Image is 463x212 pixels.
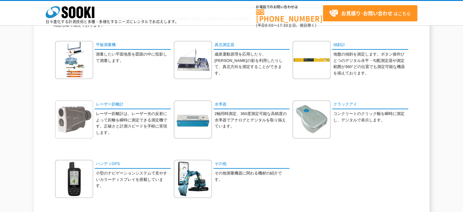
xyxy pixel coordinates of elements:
[55,41,93,79] img: 平板測量機
[332,100,408,109] a: クラックアイ
[265,23,274,28] span: 8:50
[174,100,212,138] img: 水準器
[213,41,289,50] a: 真北測定器
[333,51,408,77] p: 地盤の傾斜を測定します。ボタン操作ひとつのデジタル水平・勾配測定器や測定範囲が360°どの位置でも測定可能な機器を揃えております。
[293,41,331,79] img: 傾斜計
[329,9,411,18] span: はこちら
[95,100,171,109] a: レーザー距離計
[256,5,323,9] span: お電話でのお問い合わせは
[215,51,289,77] p: 歳差運動原理を応用したり、[PERSON_NAME]の影を利用したりして、真北方向を測定することができます。
[96,51,171,64] p: 測量したい平面地形を図面の中に投影して測量します。
[96,111,171,136] p: レーザー距離計は、レーザー光の反射によって距離を瞬時に測定できる測定機です。正確さと計測スピードを手軽に実現します。
[96,170,171,189] p: 小型のナビゲーションシステムで見やすいカラーディスプレイを搭載しています。
[333,111,408,124] p: コンクリートのクリック幅を瞬時に測定し、デジタルで表示します。
[213,100,289,109] a: 水準器
[55,160,93,198] img: ハンディGPS
[213,160,289,169] a: その他
[341,9,392,17] strong: お見積り･お問い合わせ
[215,111,289,130] p: 2軸同時測定、360度測定可能な高精度の水準器でアナログとデジタルを取り揃えています。
[174,41,212,79] img: 真北測定器
[95,160,171,169] a: ハンディGPS
[293,100,331,138] img: クラックアイ
[95,41,171,50] a: 平板測量機
[332,41,408,50] a: 傾斜計
[55,100,93,138] img: レーザー距離計
[256,9,323,22] a: [PHONE_NUMBER]
[323,5,417,21] a: お見積り･お問い合わせはこちら
[256,23,316,28] span: (平日 ～ 土日、祝日除く)
[46,20,179,23] p: 日々進化する計測技術と多種・多様化するニーズにレンタルでお応えします。
[215,170,289,183] p: その他測量機器に関わる機材の紹介です。
[174,160,212,198] img: その他
[277,23,288,28] span: 17:30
